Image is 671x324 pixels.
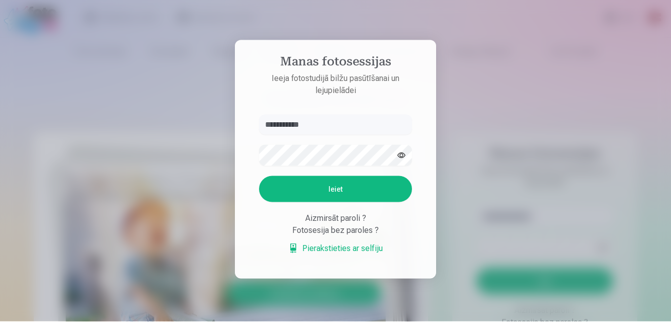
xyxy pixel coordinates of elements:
[249,75,422,99] p: Ieeja fotostudijā bilžu pasūtīšanai un lejupielādei
[288,245,383,257] a: Pierakstieties ar selfiju
[259,227,412,239] div: Fotosesija bez paroles ?
[249,57,422,75] h4: Manas fotosessijas
[259,215,412,227] div: Aizmirsāt paroli ?
[259,179,412,205] button: Ieiet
